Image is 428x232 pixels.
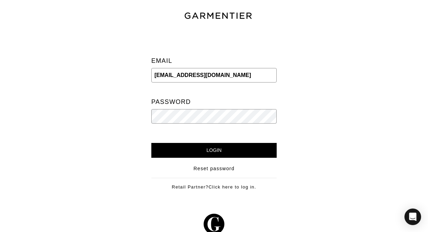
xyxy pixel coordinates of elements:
a: Click here to log in. [208,184,256,190]
label: Password [151,95,191,109]
div: Open Intercom Messenger [404,209,421,225]
label: Email [151,54,172,68]
img: garmentier-text-8466448e28d500cc52b900a8b1ac6a0b4c9bd52e9933ba870cc531a186b44329.png [184,11,253,20]
div: Retail Partner? [151,178,277,191]
a: Reset password [194,165,235,172]
input: Login [151,143,277,158]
